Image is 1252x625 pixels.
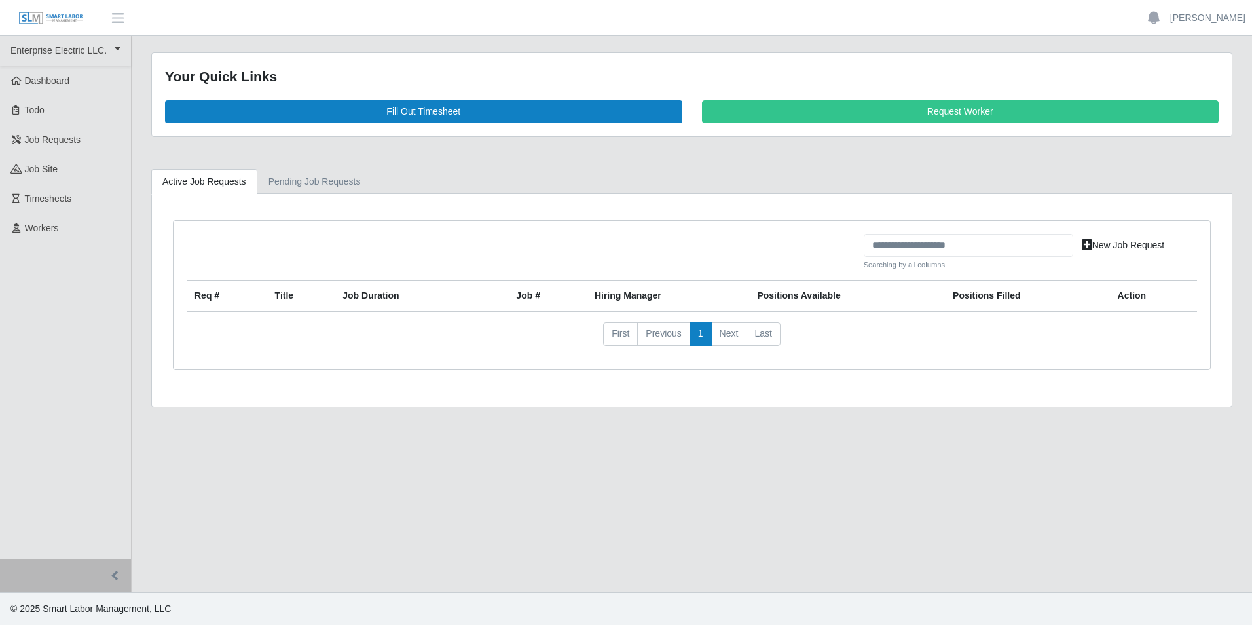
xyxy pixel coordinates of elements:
th: Job Duration [335,281,477,312]
th: Hiring Manager [587,281,749,312]
th: Req # [187,281,267,312]
a: Request Worker [702,100,1219,123]
span: Dashboard [25,75,70,86]
span: Job Requests [25,134,81,145]
th: Positions Filled [945,281,1110,312]
span: © 2025 Smart Labor Management, LLC [10,603,171,614]
a: Pending Job Requests [257,169,372,195]
a: New Job Request [1073,234,1173,257]
span: Workers [25,223,59,233]
a: 1 [690,322,712,346]
th: Title [267,281,335,312]
span: Timesheets [25,193,72,204]
a: Active Job Requests [151,169,257,195]
span: job site [25,164,58,174]
a: [PERSON_NAME] [1170,11,1245,25]
img: SLM Logo [18,11,84,26]
th: Positions Available [749,281,945,312]
small: Searching by all columns [864,259,1073,271]
nav: pagination [187,322,1197,356]
a: Fill Out Timesheet [165,100,682,123]
span: Todo [25,105,45,115]
th: Action [1110,281,1197,312]
th: Job # [508,281,587,312]
div: Your Quick Links [165,66,1219,87]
